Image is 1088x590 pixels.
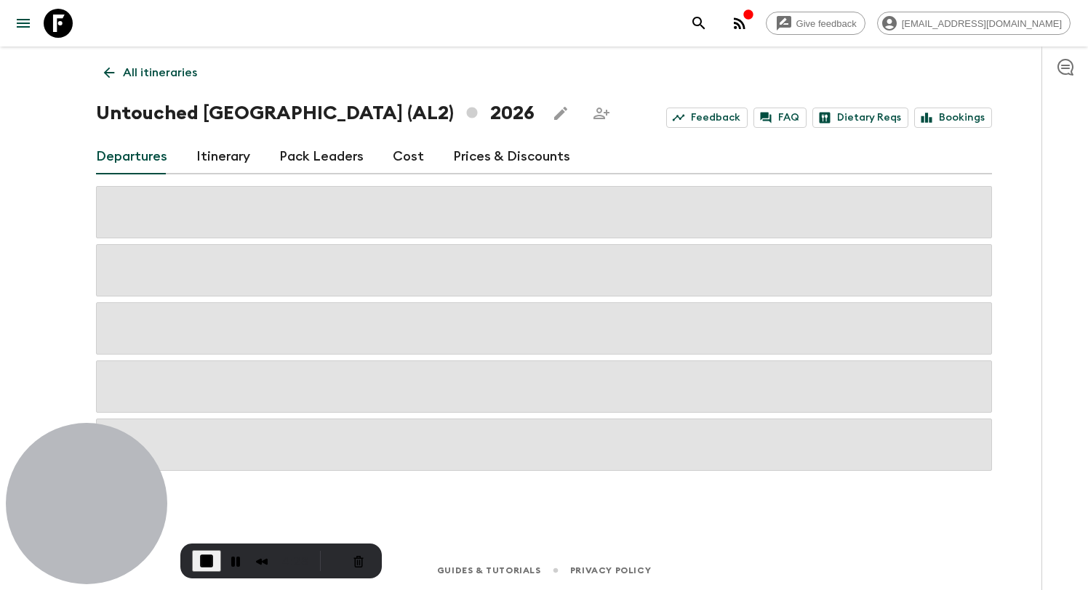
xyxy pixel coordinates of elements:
a: Guides & Tutorials [437,562,541,578]
a: Departures [96,140,167,174]
p: All itineraries [123,64,197,81]
a: Dietary Reqs [812,108,908,128]
div: [EMAIL_ADDRESS][DOMAIN_NAME] [877,12,1071,35]
a: FAQ [753,108,807,128]
button: Edit this itinerary [546,99,575,128]
button: search adventures [684,9,713,38]
a: Bookings [914,108,992,128]
span: Share this itinerary [587,99,616,128]
a: Feedback [666,108,748,128]
a: Give feedback [766,12,865,35]
a: Prices & Discounts [453,140,570,174]
span: Give feedback [788,18,865,29]
a: All itineraries [96,58,205,87]
a: Itinerary [196,140,250,174]
a: Pack Leaders [279,140,364,174]
span: [EMAIL_ADDRESS][DOMAIN_NAME] [894,18,1070,29]
a: Cost [393,140,424,174]
button: menu [9,9,38,38]
h1: Untouched [GEOGRAPHIC_DATA] (AL2) 2026 [96,99,535,128]
a: Privacy Policy [570,562,651,578]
